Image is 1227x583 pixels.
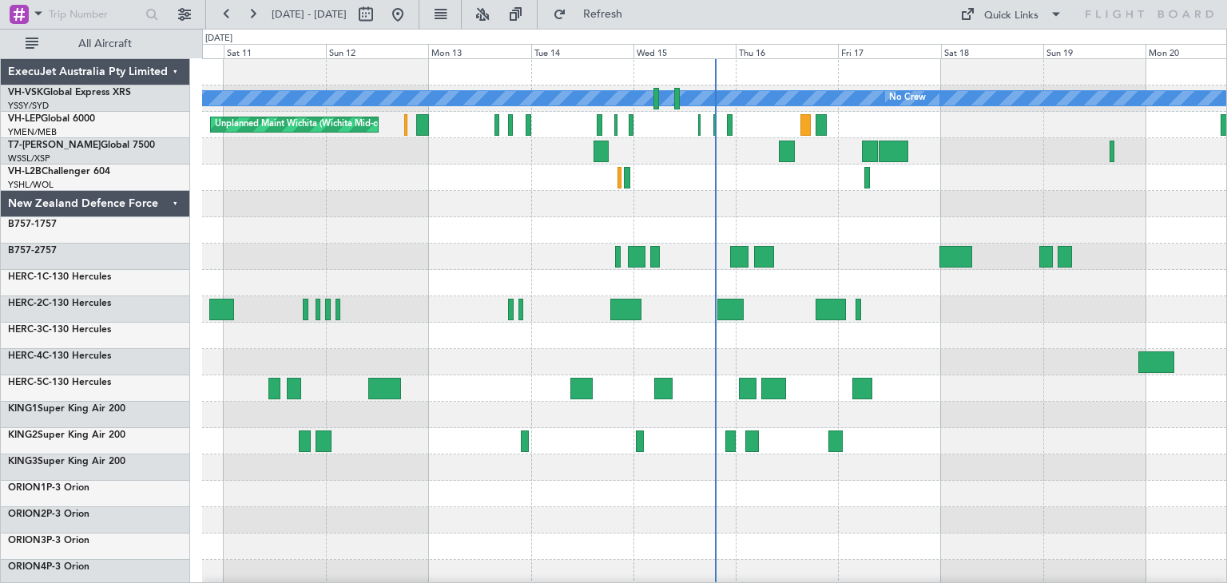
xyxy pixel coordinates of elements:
span: HERC-5 [8,378,42,387]
a: B757-2757 [8,246,57,256]
div: [DATE] [205,32,232,46]
span: HERC-2 [8,299,42,308]
a: ORION1P-3 Orion [8,483,89,493]
span: VH-L2B [8,167,42,176]
span: ORION3 [8,536,46,545]
a: HERC-2C-130 Hercules [8,299,111,308]
div: Tue 14 [531,44,633,58]
a: KING1Super King Air 200 [8,404,125,414]
div: Quick Links [984,8,1038,24]
span: VH-VSK [8,88,43,97]
div: No Crew [889,86,926,110]
a: VH-VSKGlobal Express XRS [8,88,131,97]
a: HERC-1C-130 Hercules [8,272,111,282]
a: ORION3P-3 Orion [8,536,89,545]
a: WSSL/XSP [8,153,50,165]
a: VH-L2BChallenger 604 [8,167,110,176]
div: Sat 18 [941,44,1043,58]
span: HERC-4 [8,351,42,361]
a: YSHL/WOL [8,179,54,191]
span: B757-2 [8,246,40,256]
span: Refresh [570,9,637,20]
a: HERC-4C-130 Hercules [8,351,111,361]
span: KING1 [8,404,38,414]
div: Mon 13 [428,44,530,58]
span: ORION1 [8,483,46,493]
a: ORION2P-3 Orion [8,510,89,519]
span: HERC-3 [8,325,42,335]
div: Sun 12 [326,44,428,58]
span: ORION4 [8,562,46,572]
a: HERC-5C-130 Hercules [8,378,111,387]
input: Trip Number [49,2,141,26]
div: Fri 17 [838,44,940,58]
span: HERC-1 [8,272,42,282]
a: ORION4P-3 Orion [8,562,89,572]
button: Quick Links [952,2,1070,27]
a: YSSY/SYD [8,100,49,112]
span: All Aircraft [42,38,169,50]
div: Unplanned Maint Wichita (Wichita Mid-continent) [215,113,413,137]
span: [DATE] - [DATE] [272,7,347,22]
a: B757-1757 [8,220,57,229]
a: VH-LEPGlobal 6000 [8,114,95,124]
span: ORION2 [8,510,46,519]
span: KING2 [8,430,38,440]
button: Refresh [546,2,641,27]
span: KING3 [8,457,38,466]
a: KING3Super King Air 200 [8,457,125,466]
span: VH-LEP [8,114,41,124]
span: T7-[PERSON_NAME] [8,141,101,150]
div: Thu 16 [736,44,838,58]
a: HERC-3C-130 Hercules [8,325,111,335]
a: KING2Super King Air 200 [8,430,125,440]
div: Sun 19 [1043,44,1146,58]
button: All Aircraft [18,31,173,57]
a: YMEN/MEB [8,126,57,138]
a: T7-[PERSON_NAME]Global 7500 [8,141,155,150]
div: Wed 15 [633,44,736,58]
span: B757-1 [8,220,40,229]
div: Sat 11 [224,44,326,58]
